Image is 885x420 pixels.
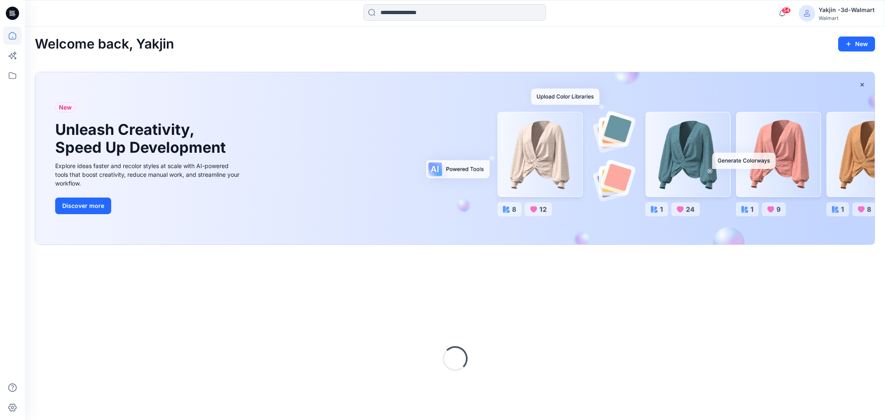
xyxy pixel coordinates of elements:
[55,161,242,188] div: Explore ideas faster and recolor styles at scale with AI-powered tools that boost creativity, red...
[55,198,111,214] button: Discover more
[55,198,242,214] a: Discover more
[804,10,810,17] svg: avatar
[782,7,791,14] span: 54
[55,121,229,156] h1: Unleash Creativity, Speed Up Development
[35,37,174,52] h2: Welcome back, Yakjin
[838,37,875,51] button: New
[819,15,875,21] div: Walmart
[819,5,875,15] div: Yakjin -3d-Walmart
[59,103,72,112] span: New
